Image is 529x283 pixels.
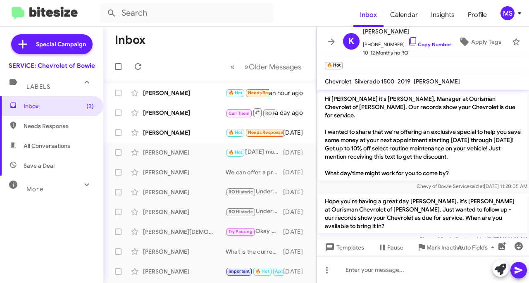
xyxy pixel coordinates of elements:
[408,41,451,48] a: Copy Number
[24,142,70,150] span: All Conversations
[229,189,253,195] span: RO Historic
[36,40,86,48] span: Special Campaign
[283,267,310,276] div: [DATE]
[451,34,508,49] button: Apply Tags
[226,88,269,98] div: Do you have appointments available for [DATE]
[226,187,283,197] div: Understood. Thanks.
[226,128,283,137] div: Oil change coupon 😁
[461,3,493,27] a: Profile
[11,34,93,54] a: Special Campaign
[469,183,484,189] span: said at
[318,194,527,233] p: Hope you're having a great day [PERSON_NAME]. it's [PERSON_NAME] at Ourisman Chevrolet of [PERSON...
[325,78,351,85] span: Chevrolet
[325,62,343,69] small: 🔥 Hot
[424,3,461,27] a: Insights
[248,130,283,135] span: Needs Response
[410,240,469,255] button: Mark Inactive
[230,62,235,72] span: «
[86,102,94,110] span: (3)
[24,122,94,130] span: Needs Response
[363,26,451,36] span: [PERSON_NAME]
[283,247,310,256] div: [DATE]
[143,109,226,117] div: [PERSON_NAME]
[248,90,283,95] span: Needs Response
[226,207,283,216] div: Understood. I see that we have strictly changed the engine oil in the past. There are multiple th...
[24,162,55,170] span: Save a Deal
[323,240,364,255] span: Templates
[239,58,306,75] button: Next
[226,266,283,276] div: No worries! What day would you like to reschedule to?
[283,128,310,137] div: [DATE]
[275,269,311,274] span: Appointment Set
[363,36,451,49] span: [PHONE_NUMBER]
[419,236,527,242] span: Chevy of Bowie Service [DATE] 11:16:21 AM
[363,49,451,57] span: 10-12 Months no RO
[427,240,463,255] span: Mark Inactive
[500,6,515,20] div: MS
[317,240,371,255] button: Templates
[143,168,226,176] div: [PERSON_NAME]
[414,78,460,85] span: [PERSON_NAME]
[226,227,283,236] div: Okay great. Let us know once its down to 10% or less and we can schedule an appointment.
[229,209,253,214] span: RO Historic
[318,91,527,181] p: Hi [PERSON_NAME] it's [PERSON_NAME], Manager at Ourisman Chevrolet of [PERSON_NAME]. Our records ...
[229,150,243,155] span: 🔥 Hot
[229,130,243,135] span: 🔥 Hot
[143,267,226,276] div: [PERSON_NAME]
[143,128,226,137] div: [PERSON_NAME]
[283,148,310,157] div: [DATE]
[143,148,226,157] div: [PERSON_NAME]
[398,78,410,85] span: 2019
[283,208,310,216] div: [DATE]
[26,83,50,90] span: Labels
[353,3,384,27] a: Inbox
[384,3,424,27] a: Calendar
[269,89,310,97] div: an hour ago
[143,89,226,97] div: [PERSON_NAME]
[355,78,394,85] span: Silverado 1500
[283,168,310,176] div: [DATE]
[229,90,243,95] span: 🔥 Hot
[226,247,283,256] div: What is the current mileage on the vehicle? It could be a tire rotation, and cabin air filter.
[371,240,410,255] button: Pause
[472,236,486,242] span: said at
[143,247,226,256] div: [PERSON_NAME]
[265,111,290,116] span: RO Historic
[471,34,501,49] span: Apply Tags
[255,269,269,274] span: 🔥 Hot
[229,111,250,116] span: Call Them
[244,62,249,72] span: »
[493,6,520,20] button: MS
[283,188,310,196] div: [DATE]
[226,147,283,157] div: [DATE] morning and I need an oil change.
[226,168,283,176] div: We can offer a professionally trained technician to service the vehicle, as well as a vin log sea...
[100,3,274,23] input: Search
[143,228,226,236] div: [PERSON_NAME][DEMOGRAPHIC_DATA]
[226,58,306,75] nav: Page navigation example
[143,208,226,216] div: [PERSON_NAME]
[115,33,145,47] h1: Inbox
[229,229,253,234] span: Try Pausing
[24,102,94,110] span: Inbox
[229,269,250,274] span: Important
[387,240,403,255] span: Pause
[225,58,240,75] button: Previous
[451,240,504,255] button: Auto Fields
[283,228,310,236] div: [DATE]
[275,109,310,117] div: a day ago
[458,240,498,255] span: Auto Fields
[226,107,275,118] div: Okay, thanks. Do you have an opening for [DATE]?
[249,62,301,71] span: Older Messages
[143,188,226,196] div: [PERSON_NAME]
[26,185,43,193] span: More
[9,62,95,70] div: SERVICE: Chevrolet of Bowie
[417,183,527,189] span: Chevy of Bowie Service [DATE] 11:20:05 AM
[348,35,354,48] span: K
